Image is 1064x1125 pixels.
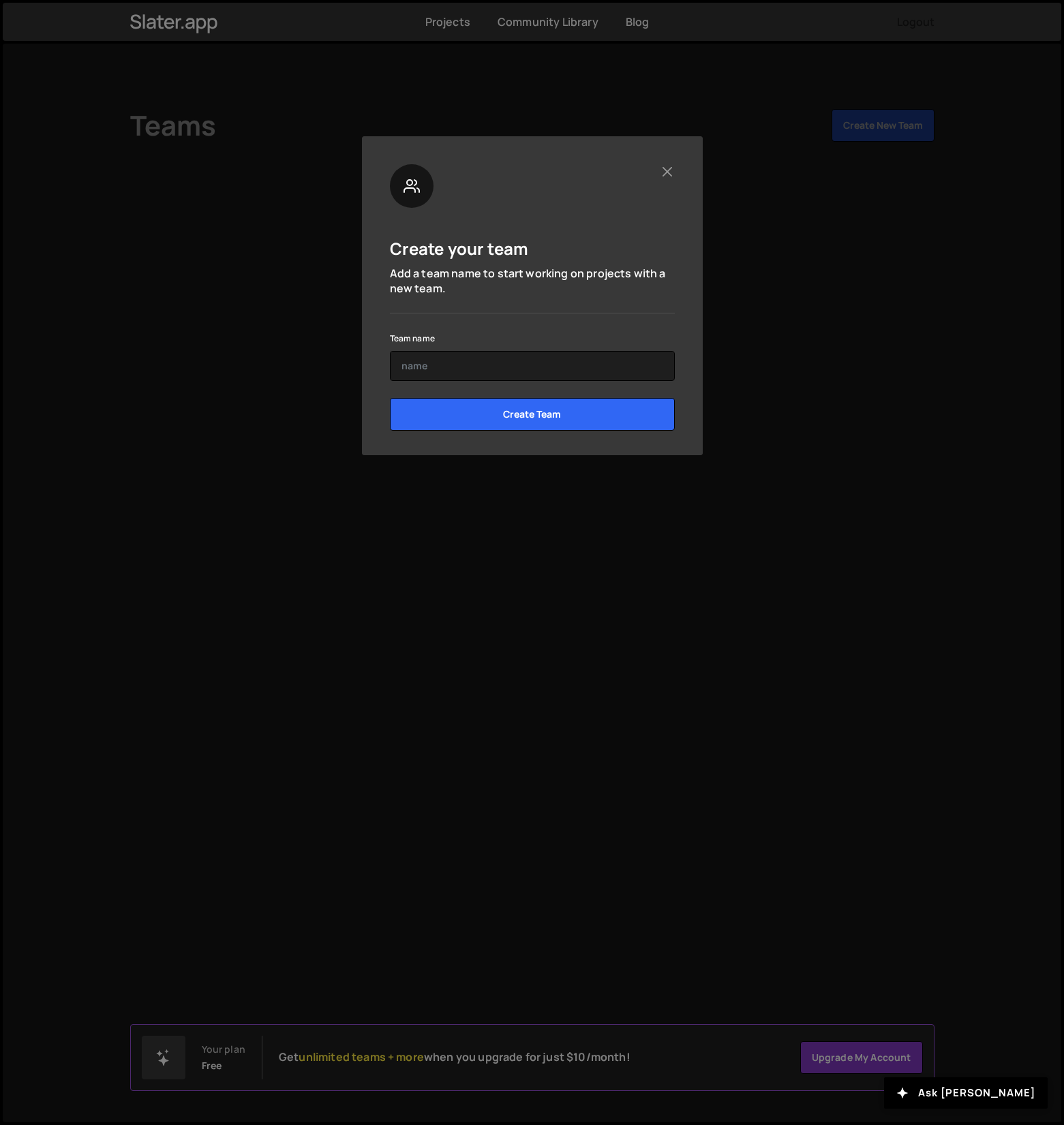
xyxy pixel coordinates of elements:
input: Create Team [390,398,675,431]
p: Add a team name to start working on projects with a new team. [390,266,675,296]
button: Ask [PERSON_NAME] [884,1077,1048,1109]
button: Close [660,164,675,179]
input: name [390,351,675,381]
h5: Create your team [390,238,529,259]
label: Team name [390,332,435,345]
